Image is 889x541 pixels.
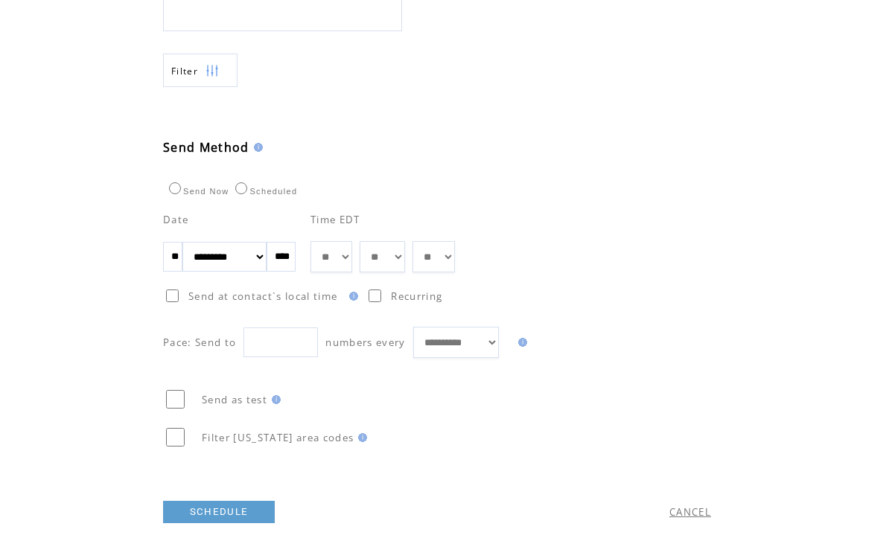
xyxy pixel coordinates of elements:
[249,143,263,152] img: help.gif
[669,505,711,519] a: CANCEL
[171,65,198,77] span: Show filters
[205,54,219,88] img: filters.png
[163,501,275,523] a: SCHEDULE
[163,336,236,349] span: Pace: Send to
[202,393,267,406] span: Send as test
[354,433,367,442] img: help.gif
[232,187,297,196] label: Scheduled
[325,336,405,349] span: numbers every
[163,54,238,87] a: Filter
[163,213,188,226] span: Date
[514,338,527,347] img: help.gif
[188,289,337,303] span: Send at contact`s local time
[391,289,442,303] span: Recurring
[163,139,249,156] span: Send Method
[165,187,229,196] label: Send Now
[267,395,281,404] img: help.gif
[169,182,181,194] input: Send Now
[202,431,354,444] span: Filter [US_STATE] area codes
[235,182,247,194] input: Scheduled
[310,213,360,226] span: Time EDT
[345,292,358,301] img: help.gif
